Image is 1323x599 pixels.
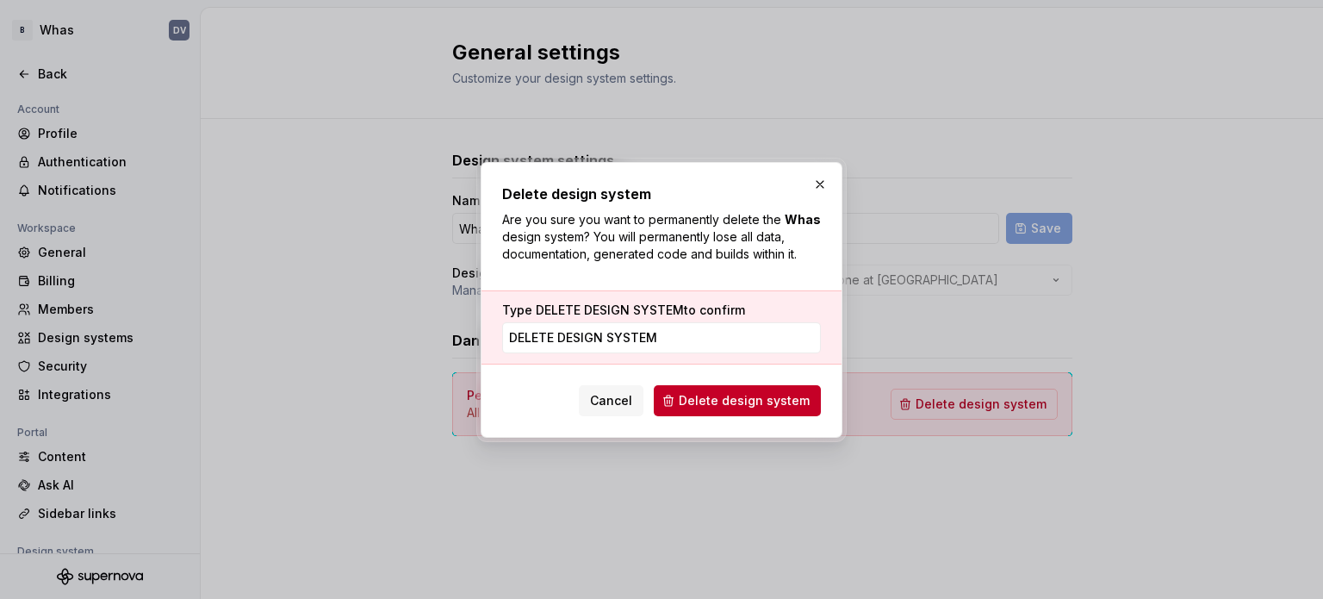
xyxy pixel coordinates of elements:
span: DELETE DESIGN SYSTEM [536,303,684,317]
label: Type to confirm [502,302,745,319]
h2: Delete design system [502,184,821,204]
input: DELETE DESIGN SYSTEM [502,322,821,353]
span: Delete design system [679,392,810,409]
p: Are you sure you want to permanently delete the design system? You will permanently lose all data... [502,211,821,263]
span: Cancel [590,392,632,409]
button: Delete design system [654,385,821,416]
strong: Whas [785,212,821,227]
button: Cancel [579,385,643,416]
